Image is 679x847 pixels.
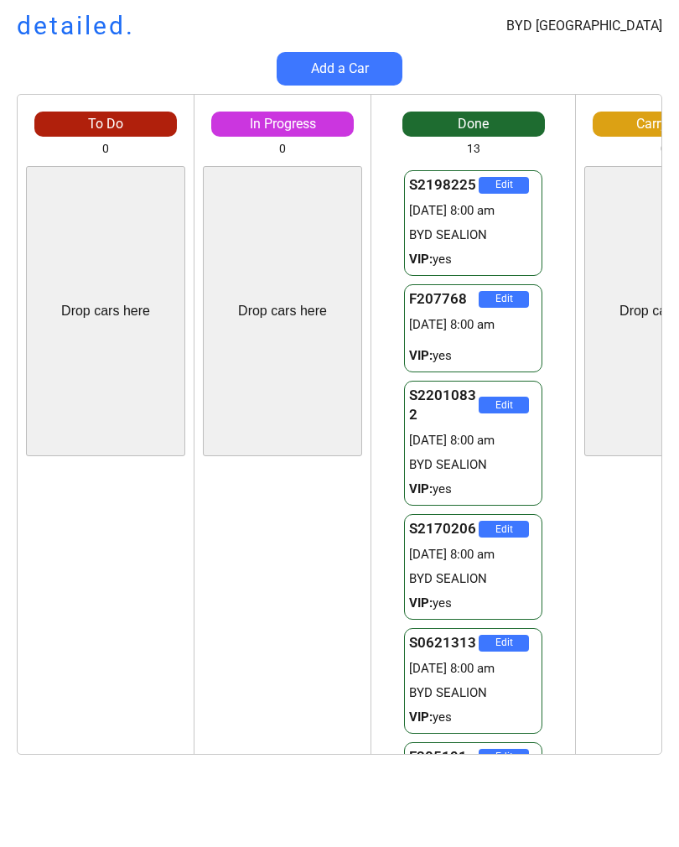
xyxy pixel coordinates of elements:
[409,684,536,702] div: BYD SEALION
[409,747,478,767] div: F205191
[409,709,433,725] strong: VIP:
[61,302,150,320] div: Drop cars here
[467,141,480,158] div: 13
[409,546,536,564] div: [DATE] 8:00 am
[238,302,327,320] div: Drop cars here
[479,177,529,194] button: Edit
[102,141,109,158] div: 0
[409,633,478,653] div: S0621313
[409,175,478,195] div: S2198225
[479,635,529,652] button: Edit
[402,115,545,133] div: Done
[34,115,177,133] div: To Do
[409,348,433,363] strong: VIP:
[409,709,536,726] div: yes
[409,226,536,244] div: BYD SEALION
[409,595,536,612] div: yes
[479,397,529,413] button: Edit
[409,432,536,449] div: [DATE] 8:00 am
[279,141,286,158] div: 0
[409,289,478,309] div: F207768
[409,252,433,267] strong: VIP:
[409,481,433,496] strong: VIP:
[479,521,529,538] button: Edit
[661,141,667,158] div: 0
[277,52,402,86] button: Add a Car
[409,347,536,365] div: yes
[506,17,662,35] div: BYD [GEOGRAPHIC_DATA]
[479,749,529,766] button: Edit
[409,481,536,498] div: yes
[409,316,536,334] div: [DATE] 8:00 am
[409,456,536,474] div: BYD SEALION
[17,8,135,44] h1: detailed.
[409,595,433,611] strong: VIP:
[409,519,478,539] div: S2170206
[409,386,478,426] div: S22010832
[479,291,529,308] button: Edit
[409,660,536,678] div: [DATE] 8:00 am
[409,202,536,220] div: [DATE] 8:00 am
[409,251,536,268] div: yes
[409,570,536,588] div: BYD SEALION
[211,115,354,133] div: In Progress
